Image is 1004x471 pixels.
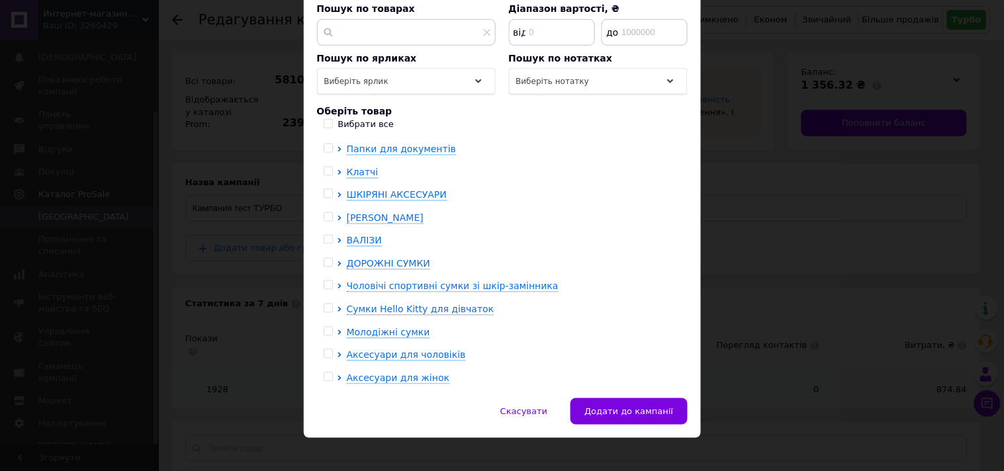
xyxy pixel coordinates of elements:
[347,304,494,315] span: Сумки Hello Kitty для дівчаток
[317,3,415,14] span: Пошук по товарах
[584,406,673,416] span: Додати до кампанії
[510,26,527,39] span: від
[347,281,559,292] span: Чоловічі спортивні сумки зі шкір-замінника
[317,106,392,116] span: Оберіть товар
[570,398,687,425] button: Додати до кампанії
[347,259,430,269] span: ДОРОЖНІ СУМКИ
[486,398,561,425] button: Скасувати
[347,190,447,200] span: ШКІРЯНІ АКСЕСУАРИ
[338,118,394,130] div: Вибрати все
[602,19,688,46] input: 1000000
[347,167,379,178] span: Клатчі
[347,144,456,155] span: Папки для документів
[317,53,417,64] span: Пошук по ярликах
[509,3,620,14] span: Діапазон вартості, ₴
[347,213,424,224] span: [PERSON_NAME]
[500,406,547,416] span: Скасувати
[347,327,430,338] span: Молодіжні сумки
[324,77,388,86] span: Виберіть ярлик
[516,77,590,86] span: Виберіть нотатку
[509,53,613,64] span: Пошук по нотатках
[603,26,619,39] span: до
[347,235,382,246] span: ВАЛІЗИ
[509,19,595,46] input: 0
[347,373,450,384] span: Аксесуари для жінок
[347,350,466,361] span: Аксесуари для чоловіків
